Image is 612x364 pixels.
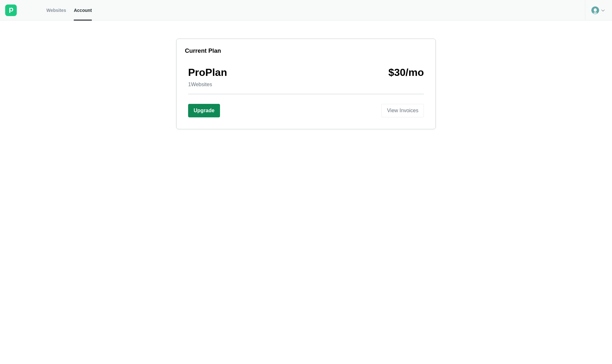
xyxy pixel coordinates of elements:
[188,67,227,78] h1: Pro Plan
[388,67,424,78] h1: $ 30 /mo
[185,47,221,54] h3: Current Plan
[194,108,215,114] div: Upgrade
[381,104,424,117] button: View Invoices
[188,82,227,87] p: 1 Websites
[188,104,220,117] button: Upgrade
[46,7,66,13] span: Websites
[74,7,92,13] span: Account
[387,108,418,114] div: View Invoices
